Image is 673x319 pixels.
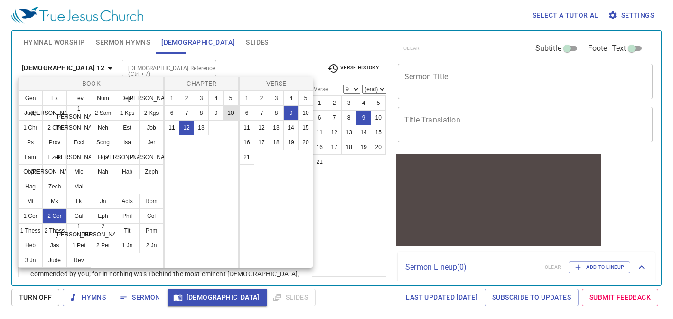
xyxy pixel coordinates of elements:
button: Lk [66,194,91,209]
button: Phil [115,208,140,224]
button: Tit [115,223,140,238]
button: Job [139,120,164,135]
button: Gen [18,91,43,106]
button: Prov [42,135,67,150]
button: 2 Kgs [139,105,164,121]
button: 2 Cor [42,208,67,224]
button: 15 [298,120,313,135]
button: Zeph [139,164,164,179]
button: 2 Pet [91,238,115,253]
button: Rom [139,194,164,209]
button: 1 Chr [18,120,43,135]
button: 12 [254,120,269,135]
button: 6 [239,105,254,121]
button: 16 [239,135,254,150]
button: 1 Thess [18,223,43,238]
button: Song [91,135,115,150]
button: 7 [179,105,194,121]
button: 1 Kgs [115,105,140,121]
button: 1 [239,91,254,106]
button: Jude [42,253,67,268]
button: Eph [91,208,115,224]
button: 2 [PERSON_NAME] [91,223,115,238]
button: 3 [269,91,284,106]
button: [PERSON_NAME] [115,150,140,165]
button: 8 [194,105,209,121]
button: Num [91,91,115,106]
button: 1 Jn [115,238,140,253]
button: 1 [PERSON_NAME] [66,105,91,121]
button: Phm [139,223,164,238]
button: 1 Pet [66,238,91,253]
button: Ezek [42,150,67,165]
button: Hag [18,179,43,194]
button: Mk [42,194,67,209]
button: 12 [179,120,194,135]
button: 13 [269,120,284,135]
p: Verse [242,79,311,88]
button: 11 [164,120,179,135]
button: 6 [164,105,179,121]
button: Neh [91,120,115,135]
button: 19 [283,135,299,150]
button: Heb [18,238,43,253]
button: 4 [283,91,299,106]
button: 3 [194,91,209,106]
button: 1 [PERSON_NAME] [66,223,91,238]
button: [PERSON_NAME] [139,150,164,165]
button: Jn [91,194,115,209]
button: [PERSON_NAME] [42,164,67,179]
button: 7 [254,105,269,121]
button: [PERSON_NAME] [139,91,164,106]
button: 18 [269,135,284,150]
button: [PERSON_NAME] [66,150,91,165]
button: 10 [298,105,313,121]
button: 2 [254,91,269,106]
button: Est [115,120,140,135]
button: Gal [66,208,91,224]
button: Rev [66,253,91,268]
button: Jas [42,238,67,253]
button: 2 Sam [91,105,115,121]
p: Chapter [167,79,237,88]
button: Ps [18,135,43,150]
button: 1 Cor [18,208,43,224]
button: Deut [115,91,140,106]
button: 20 [298,135,313,150]
button: 11 [239,120,254,135]
button: Ex [42,91,67,106]
button: [PERSON_NAME] [66,120,91,135]
button: Zech [42,179,67,194]
button: Eccl [66,135,91,150]
button: 9 [283,105,299,121]
button: 13 [194,120,209,135]
button: Hab [115,164,140,179]
button: Mt [18,194,43,209]
button: 8 [269,105,284,121]
button: Obad [18,164,43,179]
button: 5 [298,91,313,106]
button: Nah [91,164,115,179]
button: Jer [139,135,164,150]
button: Isa [115,135,140,150]
button: 21 [239,150,254,165]
button: 3 Jn [18,253,43,268]
button: Acts [115,194,140,209]
button: 17 [254,135,269,150]
button: Lev [66,91,91,106]
button: Hos [91,150,115,165]
button: 2 [179,91,194,106]
button: Lam [18,150,43,165]
button: 4 [208,91,224,106]
button: 5 [223,91,238,106]
button: Judg [18,105,43,121]
button: Mic [66,164,91,179]
button: Mal [66,179,91,194]
button: 2 Chr [42,120,67,135]
button: 2 Jn [139,238,164,253]
button: 9 [208,105,224,121]
button: [PERSON_NAME] [42,105,67,121]
button: 14 [283,120,299,135]
button: 1 [164,91,179,106]
p: Book [20,79,162,88]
